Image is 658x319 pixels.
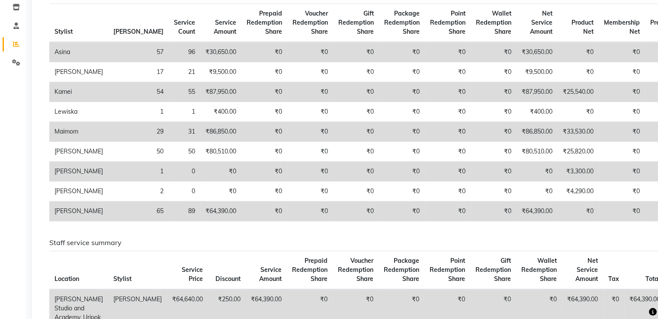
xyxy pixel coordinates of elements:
span: [PERSON_NAME] [113,28,164,35]
span: Gift Redemption Share [475,257,511,283]
span: Stylist [113,275,132,283]
td: ₹33,530.00 [558,122,599,142]
td: ₹0 [287,201,333,221]
span: Tax [608,275,619,283]
td: 17 [108,62,169,82]
td: ₹0 [599,182,645,201]
td: ₹0 [425,162,471,182]
td: ₹4,290.00 [558,182,599,201]
td: ₹0 [599,62,645,82]
td: ₹86,850.00 [517,122,558,142]
td: ₹0 [333,122,379,142]
td: ₹86,850.00 [200,122,241,142]
span: Point Redemption Share [430,10,465,35]
td: 57 [108,42,169,62]
span: Service Count [174,19,195,35]
td: ₹0 [241,142,287,162]
td: ₹0 [333,82,379,102]
span: Membership Net [604,19,640,35]
td: Kamei [49,82,108,102]
td: ₹0 [558,42,599,62]
td: ₹0 [558,201,599,221]
td: ₹0 [333,182,379,201]
td: ₹0 [599,42,645,62]
span: Product Net [571,19,594,35]
td: 29 [108,122,169,142]
span: Discount [215,275,241,283]
td: ₹64,390.00 [200,201,241,221]
td: 21 [169,62,200,82]
td: ₹0 [599,162,645,182]
span: Package Redemption Share [384,257,419,283]
td: [PERSON_NAME] [49,162,108,182]
td: ₹0 [517,182,558,201]
td: ₹0 [471,182,517,201]
td: ₹0 [379,162,425,182]
td: ₹0 [599,122,645,142]
span: Voucher Redemption Share [292,10,328,35]
td: ₹0 [333,62,379,82]
td: ₹9,500.00 [517,62,558,82]
td: ₹0 [425,201,471,221]
td: ₹0 [379,82,425,102]
td: [PERSON_NAME] [49,62,108,82]
td: [PERSON_NAME] [49,182,108,201]
td: ₹0 [287,62,333,82]
span: Prepaid Redemption Share [247,10,282,35]
td: 55 [169,82,200,102]
td: Maimom [49,122,108,142]
td: ₹0 [287,42,333,62]
td: ₹0 [379,201,425,221]
td: ₹0 [599,142,645,162]
td: ₹0 [425,102,471,122]
td: ₹0 [241,42,287,62]
td: Lewiska [49,102,108,122]
td: ₹0 [241,182,287,201]
td: 89 [169,201,200,221]
td: ₹0 [241,162,287,182]
td: ₹87,950.00 [200,82,241,102]
td: ₹0 [599,201,645,221]
td: ₹0 [379,182,425,201]
td: 54 [108,82,169,102]
td: ₹9,500.00 [200,62,241,82]
td: ₹0 [379,142,425,162]
span: Net Service Amount [530,10,552,35]
span: Service Amount [214,19,236,35]
td: 1 [169,102,200,122]
h6: Staff service summary [49,239,639,247]
span: Point Redemption Share [430,257,465,283]
td: ₹0 [241,122,287,142]
td: ₹25,540.00 [558,82,599,102]
td: 96 [169,42,200,62]
td: ₹0 [241,82,287,102]
td: ₹30,650.00 [200,42,241,62]
td: ₹30,650.00 [517,42,558,62]
td: ₹0 [471,42,517,62]
td: [PERSON_NAME] [49,201,108,221]
td: ₹0 [558,62,599,82]
td: ₹0 [425,122,471,142]
td: ₹25,820.00 [558,142,599,162]
td: 65 [108,201,169,221]
td: ₹0 [287,162,333,182]
span: Voucher Redemption Share [338,257,373,283]
td: ₹0 [425,82,471,102]
td: ₹0 [471,102,517,122]
span: Gift Redemption Share [338,10,374,35]
td: 2 [108,182,169,201]
td: ₹0 [287,182,333,201]
td: ₹0 [471,142,517,162]
td: ₹80,510.00 [517,142,558,162]
td: ₹0 [471,62,517,82]
td: ₹3,300.00 [558,162,599,182]
td: ₹80,510.00 [200,142,241,162]
span: Net Service Amount [575,257,598,283]
td: ₹400.00 [517,102,558,122]
span: Prepaid Redemption Share [292,257,327,283]
span: Stylist [55,28,73,35]
td: ₹0 [379,122,425,142]
td: 1 [108,102,169,122]
td: ₹0 [379,62,425,82]
td: ₹0 [425,142,471,162]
